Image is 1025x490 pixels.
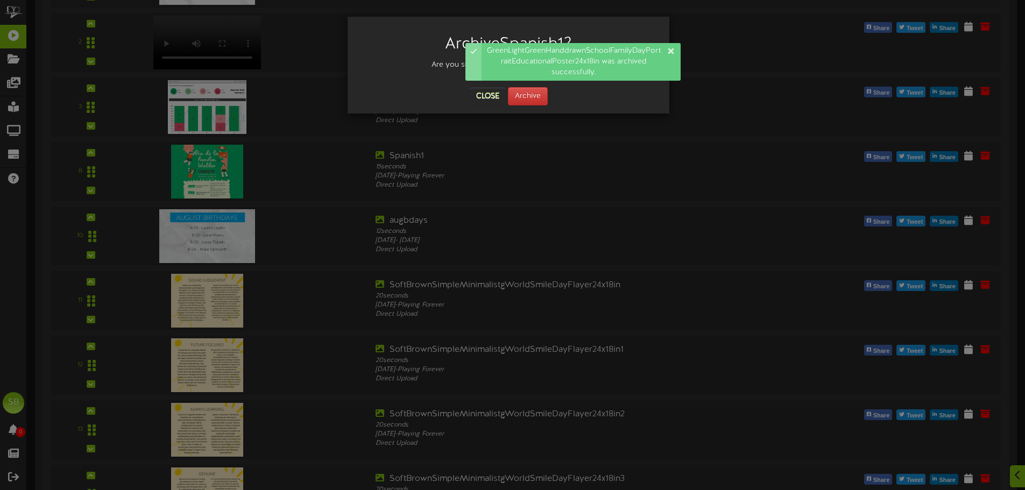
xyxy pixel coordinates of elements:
[667,46,675,56] div: Dismiss this notification
[508,87,548,105] button: Archive
[482,43,681,81] div: GreenLightGreenHanddrawnSchoolFamilyDayPortraitEducationalPoster24x18in was archived successfully.
[470,88,506,105] button: Close
[356,59,661,71] div: Are you sure you want to archive ?
[364,35,653,53] h2: Archive Spanish1 ?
